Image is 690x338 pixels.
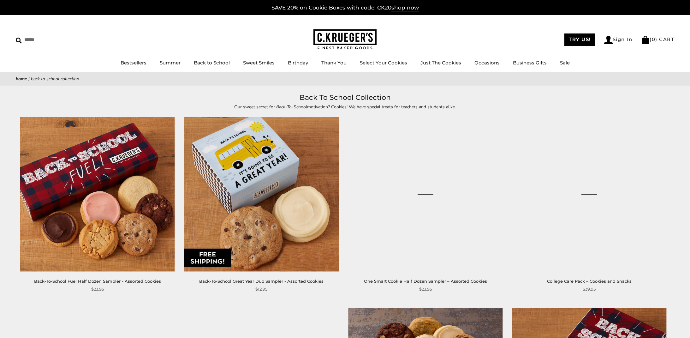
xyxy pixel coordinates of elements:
[276,104,307,110] em: Back-To-School
[160,60,181,66] a: Summer
[199,279,324,284] a: Back-To-School Great Year Duo Sampler - Assorted Cookies
[91,286,104,293] span: $23.95
[321,60,347,66] a: Thank You
[31,76,79,82] span: Back To School Collection
[547,279,632,284] a: College Care Pack – Cookies and Snacks
[121,60,146,66] a: Bestsellers
[313,29,377,50] img: C.KRUEGER'S
[564,33,595,46] a: TRY US!
[513,60,547,66] a: Business Gifts
[271,4,419,11] a: SAVE 20% on Cookie Boxes with code: CK20shop now
[604,36,613,44] img: Account
[560,60,570,66] a: Sale
[420,60,461,66] a: Just The Cookies
[604,36,633,44] a: Sign In
[21,117,175,272] img: Back-To-School Fuel Half Dozen Sampler - Assorted Cookies
[288,60,308,66] a: Birthday
[194,60,230,66] a: Back to School
[16,75,674,82] nav: breadcrumbs
[641,36,674,42] a: (0) CART
[243,60,275,66] a: Sweet Smiles
[348,117,503,272] a: One Smart Cookie Half Dozen Sampler – Assorted Cookies
[255,286,267,293] span: $12.95
[34,279,161,284] a: Back-To-School Fuel Half Dozen Sampler - Assorted Cookies
[307,104,456,110] span: motivation? Cookies! We have special treats for teachers and students alike.
[28,76,30,82] span: |
[419,286,432,293] span: $23.95
[583,286,596,293] span: $39.95
[234,104,276,110] span: Our sweet secret for
[474,60,500,66] a: Occasions
[16,76,27,82] a: Home
[16,35,91,45] input: Search
[652,36,656,42] span: 0
[364,279,487,284] a: One Smart Cookie Half Dozen Sampler – Assorted Cookies
[184,117,339,272] img: Back-To-School Great Year Duo Sampler - Assorted Cookies
[25,92,665,103] h1: Back To School Collection
[360,60,407,66] a: Select Your Cookies
[16,38,22,44] img: Search
[391,4,419,11] span: shop now
[512,117,666,272] a: College Care Pack – Cookies and Snacks
[641,36,650,44] img: Bag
